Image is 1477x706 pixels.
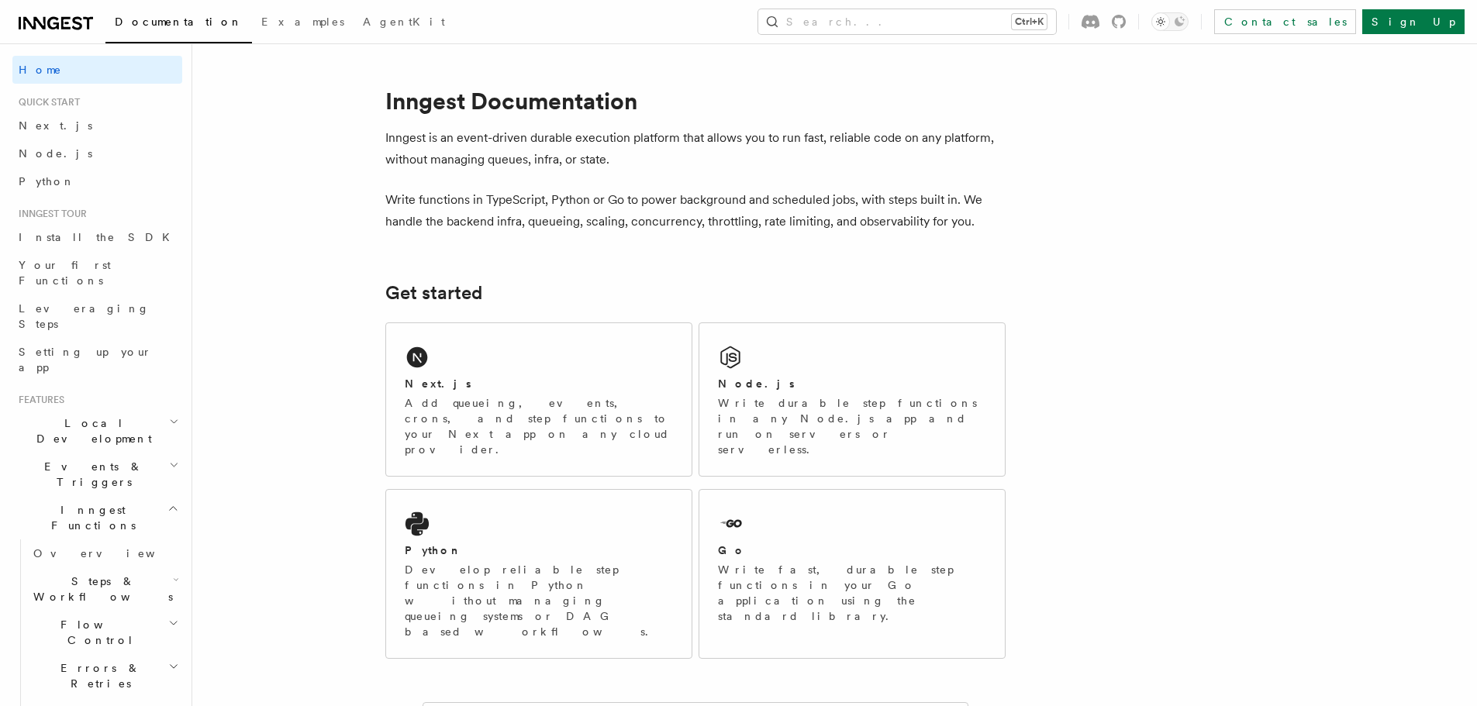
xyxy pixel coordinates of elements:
[385,322,692,477] a: Next.jsAdd queueing, events, crons, and step functions to your Next app on any cloud provider.
[385,127,1006,170] p: Inngest is an event-driven durable execution platform that allows you to run fast, reliable code ...
[385,282,482,304] a: Get started
[405,542,462,558] h2: Python
[699,322,1006,477] a: Node.jsWrite durable step functions in any Node.js app and run on servers or serverless.
[12,96,80,108] span: Quick start
[115,15,243,28] span: Documentation
[405,376,471,391] h2: Next.js
[1012,14,1047,29] kbd: Ctrl+K
[27,573,173,604] span: Steps & Workflows
[12,223,182,251] a: Install the SDK
[718,395,986,457] p: Write durable step functions in any Node.js app and run on servers or serverless.
[19,231,179,243] span: Install the SDK
[718,562,986,624] p: Write fast, durable step functions in your Go application using the standard library.
[19,119,92,132] span: Next.js
[12,453,182,496] button: Events & Triggers
[718,542,746,558] h2: Go
[27,617,168,648] span: Flow Control
[27,654,182,697] button: Errors & Retries
[12,415,169,446] span: Local Development
[12,167,182,195] a: Python
[12,502,167,533] span: Inngest Functions
[12,208,87,220] span: Inngest tour
[27,611,182,654] button: Flow Control
[19,175,75,188] span: Python
[27,660,168,691] span: Errors & Retries
[12,409,182,453] button: Local Development
[405,562,673,639] p: Develop reliable step functions in Python without managing queueing systems or DAG based workflows.
[19,346,152,374] span: Setting up your app
[758,9,1056,34] button: Search...Ctrl+K
[19,302,150,330] span: Leveraging Steps
[405,395,673,457] p: Add queueing, events, crons, and step functions to your Next app on any cloud provider.
[1214,9,1356,34] a: Contact sales
[19,259,111,287] span: Your first Functions
[699,489,1006,659] a: GoWrite fast, durable step functions in your Go application using the standard library.
[12,338,182,381] a: Setting up your app
[718,376,795,391] h2: Node.js
[12,56,182,84] a: Home
[19,147,92,160] span: Node.js
[12,112,182,139] a: Next.js
[385,489,692,659] a: PythonDevelop reliable step functions in Python without managing queueing systems or DAG based wo...
[261,15,344,28] span: Examples
[12,139,182,167] a: Node.js
[12,294,182,338] a: Leveraging Steps
[12,394,64,406] span: Features
[27,567,182,611] button: Steps & Workflows
[1362,9,1465,34] a: Sign Up
[252,5,354,42] a: Examples
[33,547,193,560] span: Overview
[12,496,182,539] button: Inngest Functions
[27,539,182,567] a: Overview
[363,15,445,28] span: AgentKit
[19,62,62,77] span: Home
[385,87,1006,115] h1: Inngest Documentation
[105,5,252,43] a: Documentation
[12,459,169,490] span: Events & Triggers
[12,251,182,294] a: Your first Functions
[1151,12,1189,31] button: Toggle dark mode
[385,189,1006,232] p: Write functions in TypeScript, Python or Go to power background and scheduled jobs, with steps bu...
[354,5,454,42] a: AgentKit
